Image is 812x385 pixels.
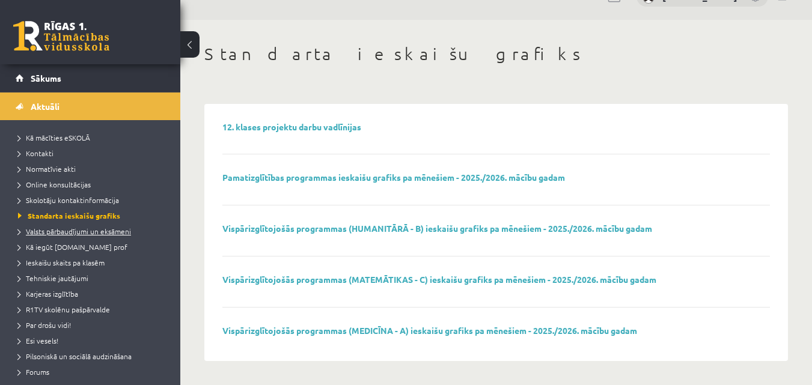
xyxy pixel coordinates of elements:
a: Esi vesels! [18,335,168,346]
a: Kā mācīties eSKOLĀ [18,132,168,143]
a: Standarta ieskaišu grafiks [18,210,168,221]
a: R1TV skolēnu pašpārvalde [18,304,168,315]
a: Vispārizglītojošās programmas (HUMANITĀRĀ - B) ieskaišu grafiks pa mēnešiem - 2025./2026. mācību ... [222,223,652,234]
a: Ieskaišu skaits pa klasēm [18,257,168,268]
span: Esi vesels! [18,336,58,345]
a: Aktuāli [16,92,165,120]
a: Vispārizglītojošās programmas (MATEMĀTIKAS - C) ieskaišu grafiks pa mēnešiem - 2025./2026. mācību... [222,274,656,285]
a: 12. klases projektu darbu vadlīnijas [222,121,361,132]
h1: Standarta ieskaišu grafiks [204,44,788,64]
a: Tehniskie jautājumi [18,273,168,283]
a: Vispārizglītojošās programmas (MEDICĪNA - A) ieskaišu grafiks pa mēnešiem - 2025./2026. mācību gadam [222,325,637,336]
a: Pamatizglītības programmas ieskaišu grafiks pa mēnešiem - 2025./2026. mācību gadam [222,172,565,183]
span: Tehniskie jautājumi [18,273,88,283]
span: R1TV skolēnu pašpārvalde [18,305,110,314]
a: Sākums [16,64,165,92]
span: Online konsultācijas [18,180,91,189]
span: Valsts pārbaudījumi un eksāmeni [18,226,131,236]
a: Kā iegūt [DOMAIN_NAME] prof [18,241,168,252]
a: Pilsoniskā un sociālā audzināšana [18,351,168,362]
a: Karjeras izglītība [18,288,168,299]
span: Normatīvie akti [18,164,76,174]
a: Online konsultācijas [18,179,168,190]
span: Kontakti [18,148,53,158]
span: Aktuāli [31,101,60,112]
span: Pilsoniskā un sociālā audzināšana [18,351,132,361]
a: Par drošu vidi! [18,320,168,330]
span: Standarta ieskaišu grafiks [18,211,120,220]
span: Ieskaišu skaits pa klasēm [18,258,105,267]
a: Kontakti [18,148,168,159]
span: Sākums [31,73,61,83]
span: Kā iegūt [DOMAIN_NAME] prof [18,242,127,252]
span: Forums [18,367,49,377]
a: Rīgas 1. Tālmācības vidusskola [13,21,109,51]
a: Forums [18,366,168,377]
a: Skolotāju kontaktinformācija [18,195,168,205]
span: Karjeras izglītība [18,289,78,299]
span: Kā mācīties eSKOLĀ [18,133,90,142]
a: Valsts pārbaudījumi un eksāmeni [18,226,168,237]
span: Par drošu vidi! [18,320,71,330]
span: Skolotāju kontaktinformācija [18,195,119,205]
a: Normatīvie akti [18,163,168,174]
